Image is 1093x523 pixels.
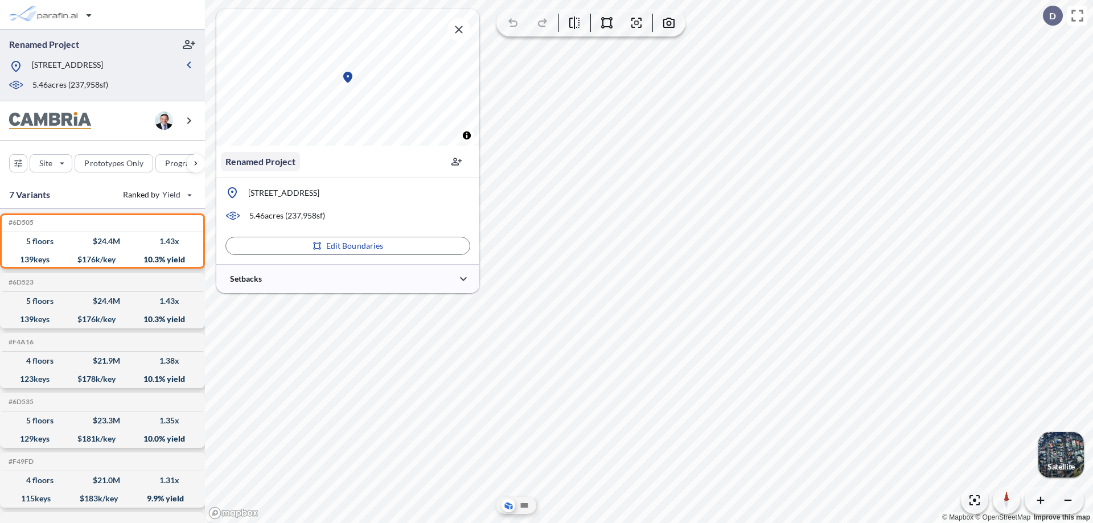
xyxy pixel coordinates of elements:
[249,210,325,221] p: 5.46 acres ( 237,958 sf)
[165,158,197,169] p: Program
[6,458,34,466] h5: Click to copy the code
[502,499,515,512] button: Aerial View
[1038,432,1084,477] button: Switcher ImageSatellite
[942,513,973,521] a: Mapbox
[6,398,34,406] h5: Click to copy the code
[32,59,103,73] p: [STREET_ADDRESS]
[6,278,34,286] h5: Click to copy the code
[32,79,108,92] p: 5.46 acres ( 237,958 sf)
[9,188,51,201] p: 7 Variants
[216,9,479,146] canvas: Map
[341,71,355,84] div: Map marker
[225,155,295,168] p: Renamed Project
[1038,432,1084,477] img: Switcher Image
[155,112,173,130] img: user logo
[460,129,474,142] button: Toggle attribution
[248,187,319,199] p: [STREET_ADDRESS]
[84,158,143,169] p: Prototypes Only
[1047,462,1075,471] p: Satellite
[975,513,1030,521] a: OpenStreetMap
[155,154,217,172] button: Program
[208,506,258,520] a: Mapbox homepage
[6,219,34,227] h5: Click to copy the code
[517,499,531,512] button: Site Plan
[30,154,72,172] button: Site
[6,338,34,346] h5: Click to copy the code
[162,189,181,200] span: Yield
[326,240,384,252] p: Edit Boundaries
[9,112,91,130] img: BrandImage
[463,129,470,142] span: Toggle attribution
[230,273,262,285] p: Setbacks
[39,158,52,169] p: Site
[114,186,199,204] button: Ranked by Yield
[1034,513,1090,521] a: Improve this map
[225,237,470,255] button: Edit Boundaries
[9,38,79,51] p: Renamed Project
[75,154,153,172] button: Prototypes Only
[1049,11,1056,21] p: D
